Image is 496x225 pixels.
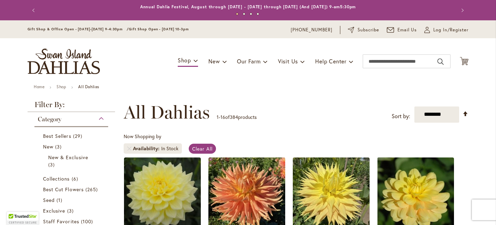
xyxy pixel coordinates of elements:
[72,175,80,182] span: 6
[48,161,56,168] span: 3
[43,175,70,182] span: Collections
[43,197,55,203] span: Seed
[48,154,96,168] a: New &amp; Exclusive
[387,27,417,33] a: Email Us
[43,143,53,150] span: New
[67,207,75,214] span: 3
[43,132,101,140] a: Best Sellers
[348,27,379,33] a: Subscribe
[243,13,245,15] button: 2 of 4
[43,143,101,150] a: New
[28,3,41,17] button: Previous
[81,218,95,225] span: 100
[43,186,101,193] a: Best Cut Flowers
[43,186,84,193] span: Best Cut Flowers
[43,175,101,182] a: Collections
[43,207,101,214] a: Exclusive
[43,218,101,225] a: Staff Favorites
[189,144,216,154] a: Clear All
[43,133,71,139] span: Best Sellers
[278,58,298,65] span: Visit Us
[397,27,417,33] span: Email Us
[129,27,189,31] span: Gift Shop Open - [DATE] 10-3pm
[124,133,161,140] span: Now Shopping by
[55,143,63,150] span: 3
[230,114,238,120] span: 384
[392,110,410,123] label: Sort by:
[28,27,129,31] span: Gift Shop & Office Open - [DATE]-[DATE] 9-4:30pm /
[127,146,131,151] a: Remove Availability In Stock
[315,58,347,65] span: Help Center
[28,49,100,74] a: store logo
[217,112,257,123] p: - of products
[43,218,79,225] span: Staff Favorites
[28,101,115,112] strong: Filter By:
[178,57,191,64] span: Shop
[7,212,39,225] div: TrustedSite Certified
[220,114,225,120] span: 16
[217,114,219,120] span: 1
[358,27,379,33] span: Subscribe
[38,115,61,123] span: Category
[78,84,99,89] strong: All Dahlias
[43,196,101,204] a: Seed
[192,145,213,152] span: Clear All
[133,145,161,152] span: Availability
[34,84,44,89] a: Home
[237,58,260,65] span: Our Farm
[43,207,65,214] span: Exclusive
[257,13,259,15] button: 4 of 4
[291,27,332,33] a: [PHONE_NUMBER]
[455,3,468,17] button: Next
[236,13,238,15] button: 1 of 4
[250,13,252,15] button: 3 of 4
[140,4,356,9] a: Annual Dahlia Festival, August through [DATE] - [DATE] through [DATE] (And [DATE]) 9-am5:30pm
[433,27,468,33] span: Log In/Register
[73,132,84,140] span: 29
[48,154,88,161] span: New & Exclusive
[85,186,100,193] span: 265
[208,58,220,65] span: New
[424,27,468,33] a: Log In/Register
[56,84,66,89] a: Shop
[161,145,178,152] div: In Stock
[124,102,210,123] span: All Dahlias
[56,196,64,204] span: 1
